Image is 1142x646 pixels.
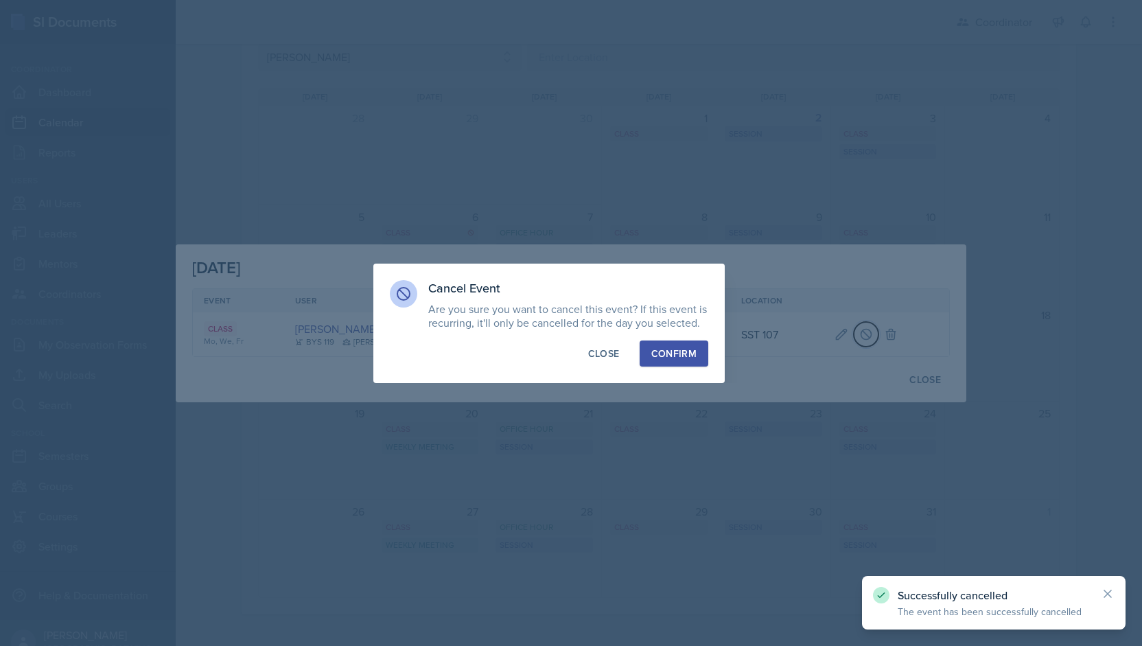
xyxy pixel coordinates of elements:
[640,341,708,367] button: Confirm
[898,605,1090,619] p: The event has been successfully cancelled
[428,280,708,297] h3: Cancel Event
[428,302,708,330] p: Are you sure you want to cancel this event? If this event is recurring, it'll only be cancelled f...
[898,588,1090,602] p: Successfully cancelled
[576,341,631,367] button: Close
[588,347,620,360] div: Close
[651,347,697,360] div: Confirm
